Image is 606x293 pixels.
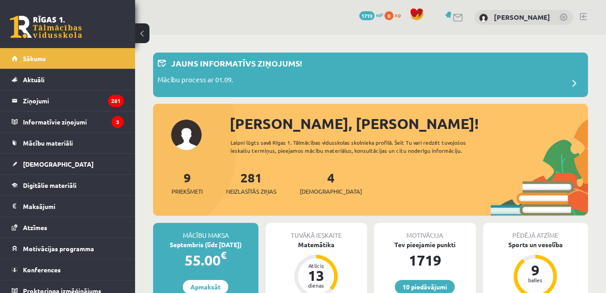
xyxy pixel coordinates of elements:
span: Konferences [23,266,61,274]
div: Motivācija [374,223,476,240]
div: Atlicis [303,263,330,268]
legend: Informatīvie ziņojumi [23,111,124,132]
a: Ziņojumi281 [12,90,124,111]
span: € [221,249,226,262]
div: [PERSON_NAME], [PERSON_NAME]! [230,113,588,134]
div: Septembris (līdz [DATE]) [153,240,258,249]
div: 9 [522,263,549,277]
span: 1719 [359,11,375,20]
a: Jauns informatīvs ziņojums! Mācību process ar 01.09. [158,57,583,93]
div: Matemātika [266,240,367,249]
i: 3 [112,116,124,128]
a: 4[DEMOGRAPHIC_DATA] [300,169,362,196]
span: Priekšmeti [172,187,203,196]
div: Tuvākā ieskaite [266,223,367,240]
a: Aktuāli [12,69,124,90]
div: 1719 [374,249,476,271]
legend: Ziņojumi [23,90,124,111]
div: 13 [303,268,330,283]
div: Pēdējā atzīme [483,223,588,240]
a: Digitālie materiāli [12,175,124,195]
span: xp [395,11,401,18]
a: Konferences [12,259,124,280]
legend: Maksājumi [23,196,124,217]
span: [DEMOGRAPHIC_DATA] [300,187,362,196]
a: [PERSON_NAME] [494,13,550,22]
span: Mācību materiāli [23,139,73,147]
span: Sākums [23,54,46,62]
a: Sākums [12,48,124,69]
span: mP [376,11,383,18]
div: Mācību maksa [153,223,258,240]
span: Digitālie materiāli [23,181,77,189]
div: 55.00 [153,249,258,271]
a: Informatīvie ziņojumi3 [12,111,124,132]
a: [DEMOGRAPHIC_DATA] [12,154,124,174]
span: Aktuāli [23,75,45,84]
div: Laipni lūgts savā Rīgas 1. Tālmācības vidusskolas skolnieka profilā. Šeit Tu vari redzēt tuvojošo... [231,138,492,155]
p: Jauns informatīvs ziņojums! [171,57,302,69]
div: Tev pieejamie punkti [374,240,476,249]
a: Atzīmes [12,217,124,238]
a: Motivācijas programma [12,238,124,259]
span: Neizlasītās ziņas [226,187,276,196]
a: Rīgas 1. Tālmācības vidusskola [10,16,82,38]
span: 0 [384,11,393,20]
a: 281Neizlasītās ziņas [226,169,276,196]
div: balles [522,277,549,283]
a: 0 xp [384,11,405,18]
p: Mācību process ar 01.09. [158,75,233,87]
img: Sofija Dzene [479,13,488,22]
a: Maksājumi [12,196,124,217]
div: Sports un veselība [483,240,588,249]
i: 281 [108,95,124,107]
span: Atzīmes [23,223,47,231]
a: 9Priekšmeti [172,169,203,196]
span: Motivācijas programma [23,244,94,253]
a: 1719 mP [359,11,383,18]
a: Mācību materiāli [12,133,124,153]
span: [DEMOGRAPHIC_DATA] [23,160,94,168]
div: dienas [303,283,330,288]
